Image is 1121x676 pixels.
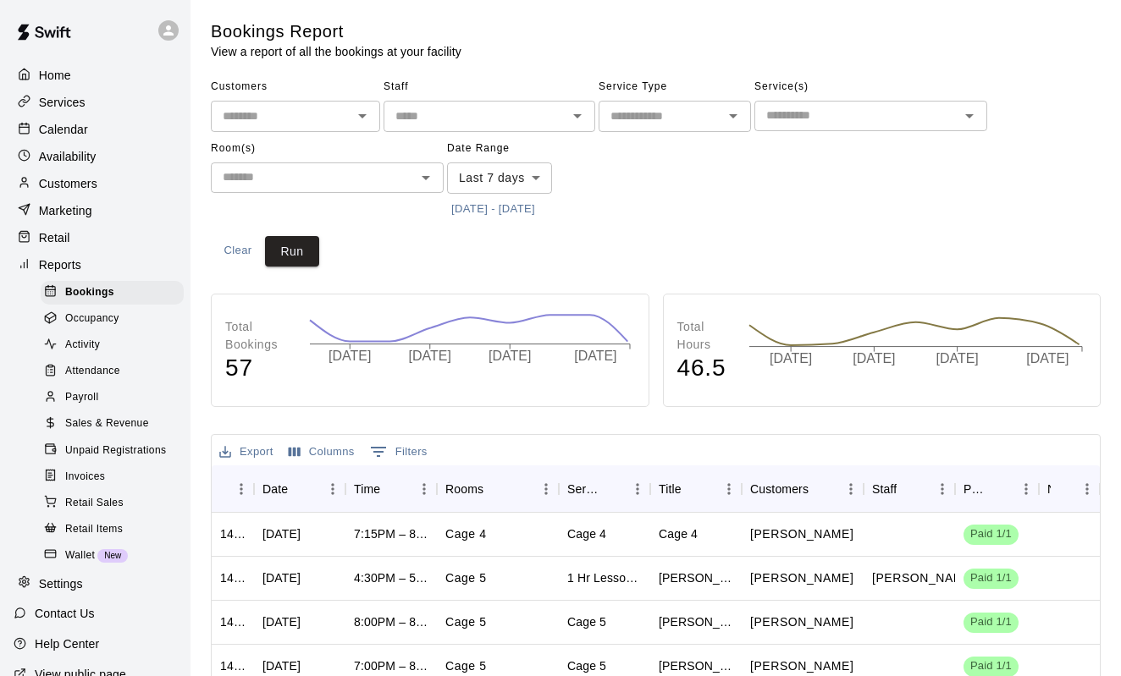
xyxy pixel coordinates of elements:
[742,465,864,513] div: Customers
[65,415,149,432] span: Sales & Revenue
[65,442,166,459] span: Unpaid Registrations
[225,354,292,383] h4: 57
[930,476,955,502] button: Menu
[211,135,444,162] span: Room(s)
[599,74,751,101] span: Service Type
[445,465,483,513] div: Rooms
[41,490,191,516] a: Retail Sales
[262,465,288,513] div: Date
[14,144,177,169] a: Availability
[964,570,1019,586] span: Paid 1/1
[41,333,191,359] a: Activity
[41,518,184,541] div: Retail Items
[41,359,191,385] a: Attendance
[41,333,184,357] div: Activity
[41,360,184,383] div: Attendance
[601,477,625,501] button: Sort
[14,171,177,196] div: Customers
[625,476,650,502] button: Menu
[567,657,606,674] div: Cage 5
[262,657,301,674] div: Wed, Sep 17, 2025
[220,477,244,501] button: Sort
[864,465,955,513] div: Staff
[65,311,119,327] span: Occupancy
[964,658,1019,674] span: Paid 1/1
[354,569,428,586] div: 4:30PM – 5:30PM
[1013,476,1039,502] button: Menu
[41,465,184,489] div: Invoices
[659,613,733,630] div: Claudio Oliveira
[97,551,128,560] span: New
[384,74,595,101] span: Staff
[41,281,184,305] div: Bookings
[575,349,617,363] tspan: [DATE]
[14,63,177,88] div: Home
[533,476,559,502] button: Menu
[211,236,265,267] button: Clear
[437,465,559,513] div: Rooms
[659,465,682,513] div: Title
[320,476,345,502] button: Menu
[559,465,650,513] div: Service
[716,476,742,502] button: Menu
[65,521,123,538] span: Retail Items
[809,477,832,501] button: Sort
[677,354,732,383] h4: 46.5
[483,477,507,501] button: Sort
[215,439,278,465] button: Export
[41,385,191,411] a: Payroll
[41,437,191,464] a: Unpaid Registrations
[1039,465,1100,513] div: Notes
[838,476,864,502] button: Menu
[1051,477,1074,501] button: Sort
[41,305,191,332] a: Occupancy
[211,20,461,43] h5: Bookings Report
[65,547,95,564] span: Wallet
[354,465,380,513] div: Time
[1074,476,1100,502] button: Menu
[41,464,191,490] a: Invoices
[41,307,184,331] div: Occupancy
[445,569,487,587] p: Cage 5
[254,465,345,513] div: Date
[345,465,437,513] div: Time
[41,412,184,436] div: Sales & Revenue
[964,526,1019,542] span: Paid 1/1
[41,386,184,409] div: Payroll
[39,256,81,273] p: Reports
[380,477,404,501] button: Sort
[14,252,177,278] div: Reports
[1047,465,1051,513] div: Notes
[41,542,191,569] a: WalletNew
[65,284,114,301] span: Bookings
[659,569,733,586] div: Isabella Ciauri
[212,465,254,513] div: ID
[329,349,371,363] tspan: [DATE]
[211,74,380,101] span: Customers
[567,613,606,630] div: Cage 5
[14,198,177,223] div: Marketing
[220,569,246,586] div: 1434971
[35,605,95,622] p: Contact Us
[220,657,246,674] div: 1434065
[659,525,698,542] div: Cage 4
[567,465,601,513] div: Service
[447,135,595,162] span: Date Range
[225,318,292,354] p: Total Bookings
[39,67,71,84] p: Home
[262,569,301,586] div: Thu, Sep 18, 2025
[14,117,177,142] a: Calendar
[41,439,184,463] div: Unpaid Registrations
[14,571,177,596] a: Settings
[721,104,745,128] button: Open
[220,613,246,630] div: 1434067
[750,657,853,675] p: Claudio Oliveira
[211,43,461,60] p: View a report of all the bookings at your facility
[750,525,853,543] p: Brian Hopkinos
[409,349,451,363] tspan: [DATE]
[354,613,428,630] div: 8:00PM – 8:30PM
[14,225,177,250] a: Retail
[567,569,642,586] div: 1 Hr Lesson - Hayley Freudenberg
